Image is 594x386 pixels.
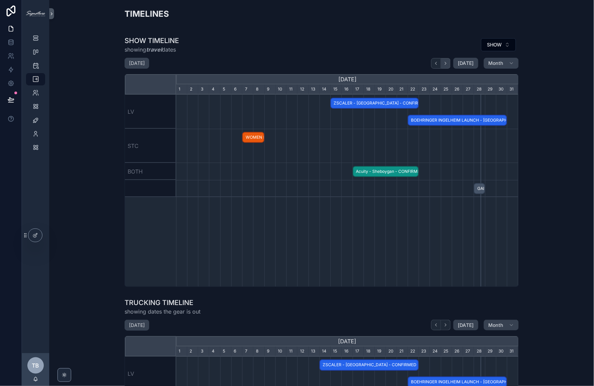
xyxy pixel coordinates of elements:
span: ZSCALER - [GEOGRAPHIC_DATA] - CONFIRMED [331,98,418,109]
div: STC [125,129,176,163]
div: 3 [198,346,209,357]
div: 12 [297,84,308,95]
div: 4 [209,84,220,95]
div: 1 [518,346,529,357]
div: 13 [309,84,320,95]
div: 27 [463,346,474,357]
span: showing dates the gear is out [125,307,201,316]
div: 10 [275,346,286,357]
div: 26 [452,84,463,95]
h2: TIMELINES [125,8,169,19]
div: 3 [198,84,209,95]
div: 23 [419,84,430,95]
em: travel [146,46,162,53]
div: 7 [242,346,253,357]
div: 12 [297,346,308,357]
div: 8 [253,346,264,357]
div: 7 [242,84,253,95]
h2: [DATE] [129,60,145,67]
div: 31 [507,84,518,95]
div: 19 [375,84,386,95]
div: 6 [231,346,242,357]
div: Acuity - Sheboygan - CONFIRMED [353,166,419,177]
div: 16 [341,346,352,357]
div: 18 [364,84,375,95]
div: 17 [353,346,364,357]
span: [DATE] [458,322,474,328]
span: GAIN Pre-Record - CONFIRMED [475,183,484,194]
h2: [DATE] [129,322,145,329]
div: 27 [463,84,474,95]
div: 14 [320,346,331,357]
span: showing dates [125,45,179,54]
div: 29 [485,346,496,357]
div: 11 [286,84,297,95]
div: 16 [341,84,352,95]
div: 23 [419,346,430,357]
div: 9 [264,84,275,95]
div: 1 [176,346,187,357]
button: [DATE] [453,320,478,331]
div: 21 [397,346,408,357]
div: 5 [220,84,231,95]
span: ZSCALER - [GEOGRAPHIC_DATA] - CONFIRMED [320,359,418,371]
button: Month [484,320,519,331]
div: 2 [187,346,198,357]
h1: SHOW TIMELINE [125,36,179,45]
div: 1 [176,84,187,95]
span: [DATE] [458,60,474,66]
button: Select Button [481,38,516,51]
div: 9 [264,346,275,357]
div: 20 [386,84,397,95]
div: 25 [441,84,452,95]
div: [DATE] [176,74,518,84]
div: BOEHRINGER INGELHEIM LAUNCH - Scottsdale, AZ - CONFIRMED [408,115,507,126]
button: Month [484,58,519,69]
div: scrollable content [22,27,49,163]
div: 2 [187,84,198,95]
div: 11 [286,346,297,357]
div: 6 [231,84,242,95]
div: 15 [331,84,341,95]
div: 13 [309,346,320,357]
span: SHOW [487,41,502,48]
div: 28 [474,346,485,357]
div: 14 [320,84,331,95]
span: Acuity - Sheboygan - CONFIRMED [353,166,418,177]
button: [DATE] [453,58,478,69]
div: 1 [518,84,529,95]
div: 25 [441,346,452,357]
div: 21 [397,84,408,95]
img: App logo [26,11,45,16]
div: GAIN Pre-Record - CONFIRMED [474,183,485,194]
div: 20 [386,346,397,357]
div: 15 [331,346,341,357]
div: 22 [408,84,419,95]
div: 24 [430,346,441,357]
div: 30 [496,84,507,95]
span: BOEHRINGER INGELHEIM LAUNCH - [GEOGRAPHIC_DATA], [GEOGRAPHIC_DATA] - CONFIRMED [409,115,506,126]
div: 17 [353,84,364,95]
div: 30 [496,346,507,357]
div: 22 [408,346,419,357]
div: ZSCALER - LAS VEGAS - CONFIRMED [331,98,419,109]
div: 19 [375,346,386,357]
div: 8 [253,84,264,95]
div: BOTH [125,163,176,180]
div: LV [125,95,176,129]
div: [DATE] [176,336,518,346]
div: 18 [364,346,375,357]
div: 24 [430,84,441,95]
div: 4 [209,346,220,357]
div: ZSCALER - LAS VEGAS - CONFIRMED [320,359,419,371]
span: TB [32,361,39,370]
h1: TRUCKING TIMELINE [125,298,201,307]
div: 26 [452,346,463,357]
div: 29 [485,84,496,95]
span: Month [488,60,503,66]
div: 10 [275,84,286,95]
div: WOMEN IN THE WIND FILM SCREENING - St Charles, IL - CONFIRMED [242,132,264,143]
span: WOMEN IN THE WIND FILM SCREENING - [GEOGRAPHIC_DATA][PERSON_NAME], [GEOGRAPHIC_DATA] - CONFIRMED [243,132,264,143]
div: 31 [507,346,518,357]
div: 28 [474,84,485,95]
